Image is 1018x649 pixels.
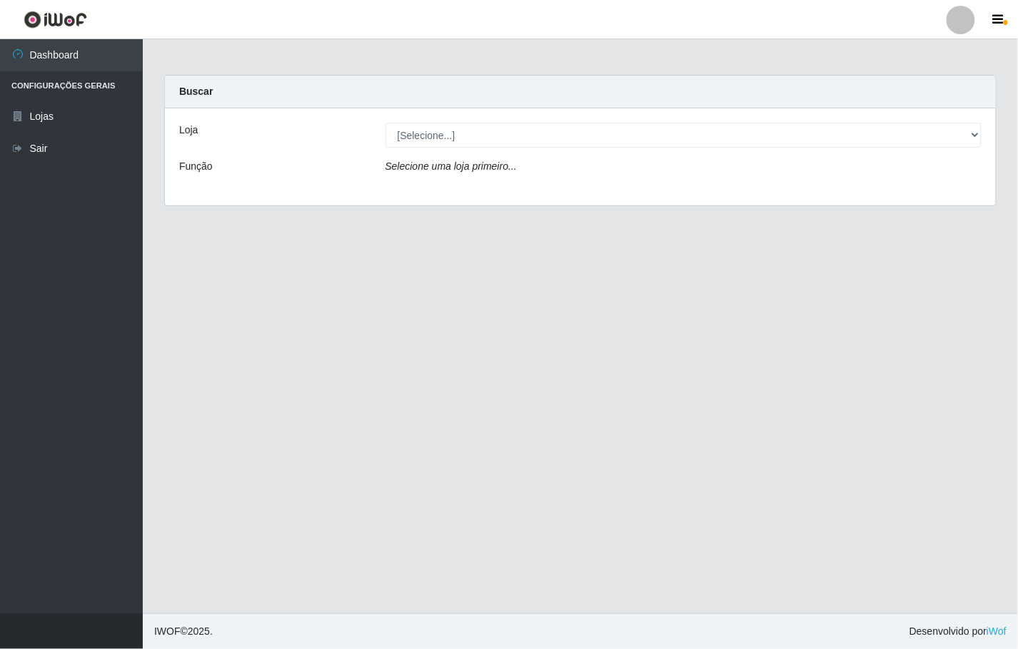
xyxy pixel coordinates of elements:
[385,160,517,172] i: Selecione uma loja primeiro...
[909,624,1007,639] span: Desenvolvido por
[179,159,213,174] label: Função
[154,624,213,639] span: © 2025 .
[154,625,181,637] span: IWOF
[179,86,213,97] strong: Buscar
[24,11,87,29] img: CoreUI Logo
[179,123,198,138] label: Loja
[987,625,1007,637] a: iWof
